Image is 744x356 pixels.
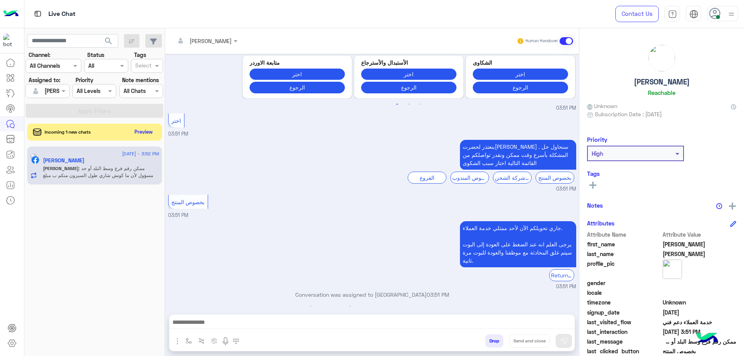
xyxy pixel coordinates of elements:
[587,318,661,326] span: last_visited_flow
[408,172,446,184] div: الفروع
[30,86,41,96] img: defaultAdmin.png
[556,105,576,112] span: 03:51 PM
[361,58,456,67] p: الأستبدال والأسترجاع
[122,150,159,157] span: [DATE] - 3:52 PM
[587,230,661,239] span: Attribute Name
[122,76,159,84] label: Note mentions
[168,212,188,218] span: 03:51 PM
[648,89,675,96] h6: Reachable
[634,77,690,86] h5: [PERSON_NAME]
[208,334,221,347] button: create order
[663,279,737,287] span: null
[615,6,659,22] a: Contact Us
[663,250,737,258] span: Hassan
[663,240,737,248] span: Mohamed
[460,221,576,267] p: 29/8/2025, 3:51 PM
[663,337,737,346] span: ممكن رقم فرع وسط البلد أو حد مسؤول لأن ما كونش شاري طول السيزون منكم ب مبلغ اكتر 45 الف ويحصل واك...
[587,136,607,143] h6: Priority
[460,140,576,170] p: 29/8/2025, 3:51 PM
[361,82,456,93] button: الرجوع
[473,69,568,80] button: اختر
[134,51,146,59] label: Tags
[587,298,661,306] span: timezone
[29,51,50,59] label: Channel:
[45,129,91,136] span: Incoming 1 new chats
[104,36,113,46] span: search
[183,334,195,347] button: select flow
[171,199,205,205] span: بخصوص المنتج
[587,260,661,277] span: profile_pic
[405,101,413,108] button: 2 of 2
[168,131,188,137] span: 03:51 PM
[587,102,617,110] span: Unknown
[587,250,661,258] span: last_name
[361,69,456,80] button: اختر
[87,51,104,59] label: Status
[76,76,93,84] label: Priority
[171,117,181,124] span: اختر
[99,34,118,51] button: search
[536,172,574,184] div: بخصوص المنتج
[43,157,84,164] h5: Mohamed Hassan
[43,165,153,192] span: ممكن رقم فرع وسط البلد أو حد مسؤول لأن ما كونش شاري طول السيزون منكم ب مبلغ اكتر 45 الف ويحصل واك...
[30,153,37,160] img: picture
[168,291,576,299] p: Conversation was assigned to [GEOGRAPHIC_DATA]
[473,82,568,93] button: الرجوع
[131,126,156,138] button: Preview
[43,165,79,171] span: [PERSON_NAME]
[195,334,208,347] button: Trigger scenario
[727,9,736,19] img: profile
[663,308,737,316] span: 2024-10-22T18:38:56.048Z
[663,298,737,306] span: Unknown
[587,240,661,248] span: first_name
[556,186,576,193] span: 03:51 PM
[665,6,680,22] a: tab
[412,305,435,312] span: 03:51 PM
[393,101,401,108] button: 1 of 2
[525,38,558,44] small: Human Handover
[663,328,737,336] span: 2025-08-29T12:51:52.154Z
[729,203,736,210] img: add
[663,260,682,279] img: picture
[134,61,152,71] div: Select
[560,337,568,345] img: send message
[587,202,603,209] h6: Notes
[31,156,39,164] img: Facebook
[549,269,574,281] div: Return to Bot
[29,76,60,84] label: Assigned to:
[668,10,677,19] img: tab
[417,101,424,108] button: 3 of 2
[716,203,722,209] img: notes
[3,6,19,22] img: Logo
[26,104,163,118] button: Apply Filters
[595,110,662,118] span: Subscription Date : [DATE]
[649,45,675,71] img: picture
[233,338,239,344] img: make a call
[663,318,737,326] span: خدمة العملاء دعم فني
[694,325,721,352] img: hulul-logo.png
[198,338,205,344] img: Trigger scenario
[663,347,737,355] span: بخصوص المنتج
[485,334,503,347] button: Drop
[663,230,737,239] span: Attribute Value
[689,10,698,19] img: tab
[587,337,661,346] span: last_message
[587,279,661,287] span: gender
[250,58,345,67] p: متابعة الاوردر
[33,9,43,19] img: tab
[663,289,737,297] span: null
[250,69,345,80] button: اختر
[427,291,449,298] span: 03:51 PM
[587,289,661,297] span: locale
[587,220,615,227] h6: Attributes
[587,347,661,355] span: last_clicked_button
[250,82,345,93] button: الرجوع
[587,170,736,177] h6: Tags
[221,337,230,346] img: send voice note
[587,328,661,336] span: last_interaction
[493,172,532,184] div: بخصوص شركة الشحن
[587,308,661,316] span: signup_date
[556,283,576,291] span: 03:51 PM
[211,338,217,344] img: create order
[168,304,576,313] p: [PERSON_NAME] asked to talk to human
